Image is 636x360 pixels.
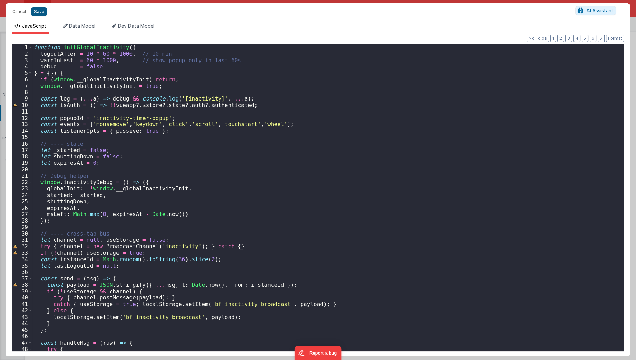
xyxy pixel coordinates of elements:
[12,205,32,211] div: 26
[12,288,32,295] div: 39
[12,314,32,320] div: 43
[12,230,32,237] div: 30
[69,23,95,29] span: Data Model
[590,35,596,42] button: 6
[598,35,605,42] button: 7
[12,301,32,307] div: 41
[12,275,32,282] div: 37
[12,57,32,64] div: 3
[12,51,32,57] div: 2
[12,256,32,263] div: 34
[12,95,32,102] div: 9
[12,128,32,134] div: 14
[12,294,32,301] div: 40
[12,269,32,275] div: 36
[12,115,32,121] div: 12
[12,141,32,147] div: 16
[118,23,154,29] span: Dev Data Model
[12,147,32,154] div: 17
[31,7,47,16] button: Save
[12,326,32,333] div: 45
[12,179,32,185] div: 22
[12,339,32,346] div: 47
[295,346,342,360] iframe: Marker.io feedback button
[12,237,32,243] div: 31
[9,7,29,16] button: Cancel
[12,89,32,95] div: 8
[12,320,32,327] div: 44
[527,35,549,42] button: No Folds
[12,70,32,76] div: 5
[12,166,32,173] div: 20
[12,76,32,83] div: 6
[12,192,32,198] div: 24
[12,102,32,108] div: 10
[12,44,32,51] div: 1
[12,121,32,128] div: 13
[12,333,32,339] div: 46
[12,224,32,230] div: 29
[575,6,616,15] button: AI Assistant
[550,35,556,42] button: 1
[606,35,624,42] button: Format
[12,346,32,352] div: 48
[12,198,32,205] div: 25
[12,211,32,217] div: 27
[12,134,32,141] div: 15
[22,23,46,29] span: JavaScript
[12,153,32,160] div: 18
[12,173,32,179] div: 21
[12,63,32,70] div: 4
[12,83,32,89] div: 7
[12,185,32,192] div: 23
[12,243,32,250] div: 32
[12,263,32,269] div: 35
[12,217,32,224] div: 28
[582,35,588,42] button: 5
[12,108,32,115] div: 11
[565,35,572,42] button: 3
[586,8,613,13] span: AI Assistant
[12,307,32,314] div: 42
[557,35,564,42] button: 2
[573,35,580,42] button: 4
[12,160,32,166] div: 19
[12,282,32,288] div: 38
[12,250,32,256] div: 33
